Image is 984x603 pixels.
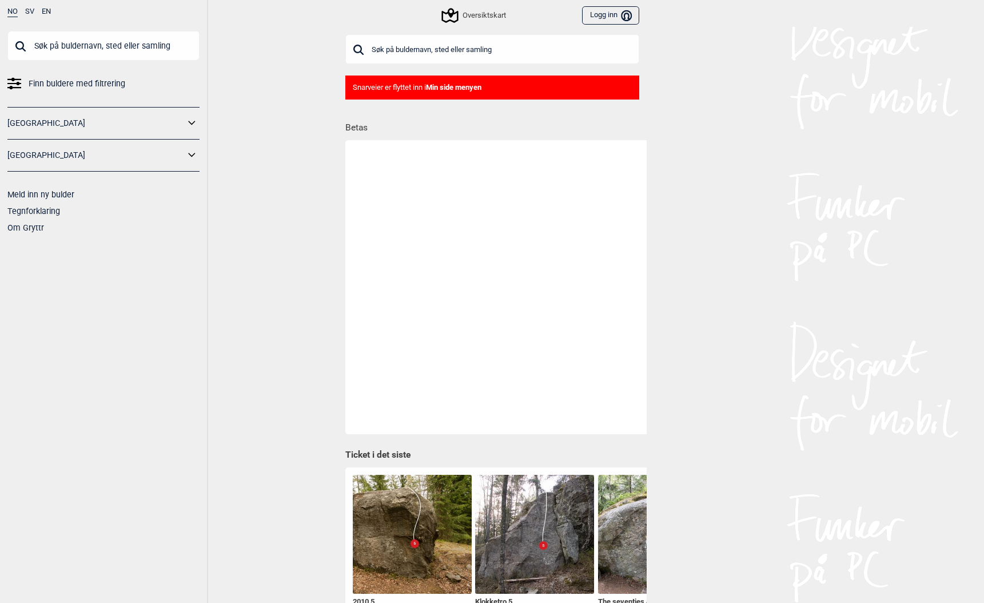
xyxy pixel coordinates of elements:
[7,115,185,132] a: [GEOGRAPHIC_DATA]
[7,31,200,61] input: Søk på buldernavn, sted eller samling
[7,190,74,199] a: Meld inn ny bulder
[582,6,639,25] button: Logg inn
[42,7,51,16] button: EN
[7,76,200,92] a: Finn buldere med filtrering
[7,223,44,232] a: Om Gryttr
[25,7,34,16] button: SV
[29,76,125,92] span: Finn buldere med filtrering
[345,449,639,462] h1: Ticket i det siste
[345,76,639,100] div: Snarveier er flyttet inn i
[7,207,60,216] a: Tegnforklaring
[598,475,717,594] img: The seventies 200524
[475,475,594,594] img: Klokketro 210420
[426,83,481,92] b: Min side menyen
[7,147,185,164] a: [GEOGRAPHIC_DATA]
[353,475,472,594] img: 2010 201214
[345,114,647,134] h1: Betas
[443,9,506,22] div: Oversiktskart
[345,34,639,64] input: Søk på buldernavn, sted eller samling
[7,7,18,17] button: NO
